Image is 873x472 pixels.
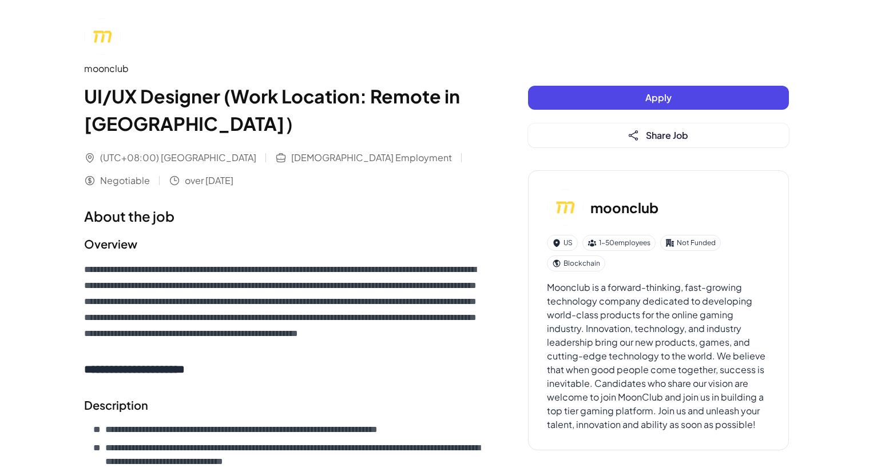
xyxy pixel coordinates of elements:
button: Share Job [528,123,789,147]
h2: Description [84,397,482,414]
h3: moonclub [590,197,658,218]
div: moonclub [84,62,482,75]
h1: About the job [84,206,482,226]
div: Not Funded [660,235,721,251]
div: Blockchain [547,255,605,271]
span: Apply [645,91,672,103]
img: mo [84,18,121,55]
img: mo [547,189,584,226]
span: Negotiable [100,174,150,187]
div: US [547,235,578,251]
button: Apply [528,86,789,110]
div: Moonclub is a forward-thinking, fast-growing technology company dedicated to developing world-cla... [547,281,770,431]
span: [DEMOGRAPHIC_DATA] Employment [291,151,452,165]
div: 1-50 employees [582,235,656,251]
span: over [DATE] [185,174,233,187]
span: Share Job [646,129,688,141]
h2: Overview [84,235,482,253]
span: (UTC+08:00) [GEOGRAPHIC_DATA] [100,151,256,165]
h1: UI/UX Designer (Work Location: Remote in [GEOGRAPHIC_DATA]） [84,82,482,137]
